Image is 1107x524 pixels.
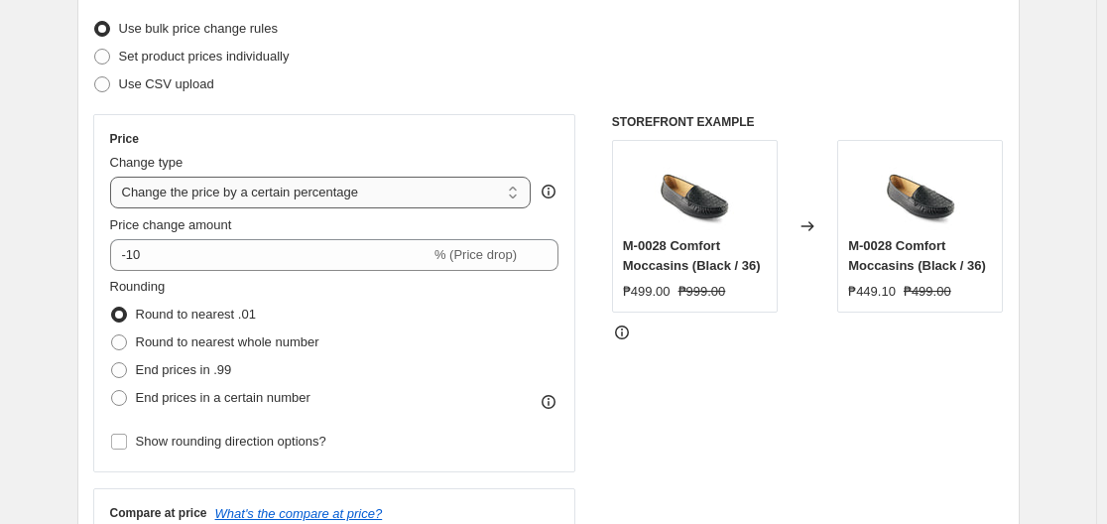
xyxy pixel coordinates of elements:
[119,21,278,36] span: Use bulk price change rules
[215,506,383,521] button: What's the compare at price?
[110,239,430,271] input: -15
[623,282,671,302] div: ₱499.00
[848,238,986,273] span: M-0028 Comfort Moccasins (Black / 36)
[904,282,951,302] strike: ₱499.00
[119,76,214,91] span: Use CSV upload
[110,505,207,521] h3: Compare at price
[539,182,558,201] div: help
[136,434,326,449] span: Show rounding direction options?
[848,282,896,302] div: ₱449.10
[655,151,734,230] img: M0028_Black_1_80x.jpg
[136,390,310,405] span: End prices in a certain number
[136,307,256,322] span: Round to nearest .01
[678,282,726,302] strike: ₱999.00
[434,247,517,262] span: % (Price drop)
[110,155,184,170] span: Change type
[881,151,960,230] img: M0028_Black_1_80x.jpg
[110,131,139,147] h3: Price
[136,334,319,349] span: Round to nearest whole number
[623,238,761,273] span: M-0028 Comfort Moccasins (Black / 36)
[136,362,232,377] span: End prices in .99
[110,279,166,294] span: Rounding
[119,49,290,64] span: Set product prices individually
[110,217,232,232] span: Price change amount
[612,114,1004,130] h6: STOREFRONT EXAMPLE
